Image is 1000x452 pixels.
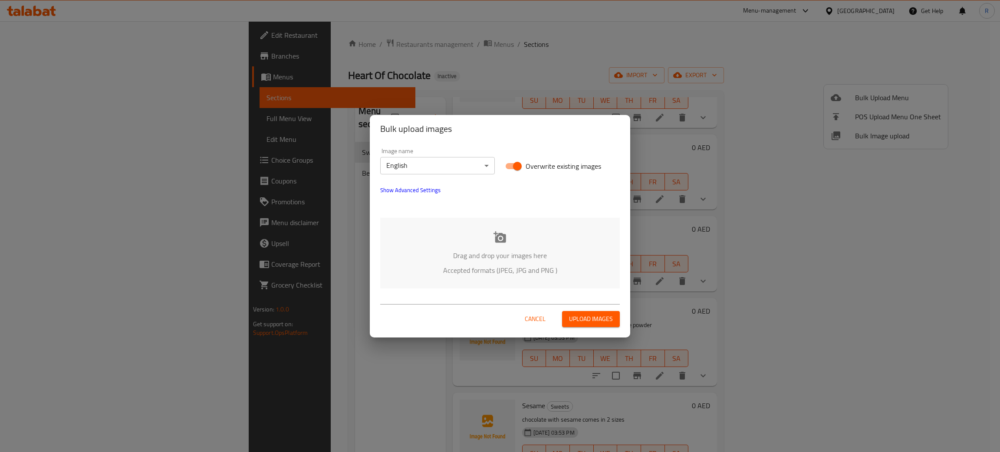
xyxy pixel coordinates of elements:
button: show more [375,180,446,200]
span: Overwrite existing images [526,161,601,171]
div: English [380,157,495,174]
span: Upload images [569,314,613,324]
button: Cancel [521,311,549,327]
p: Drag and drop your images here [393,250,607,261]
button: Upload images [562,311,620,327]
p: Accepted formats (JPEG, JPG and PNG ) [393,265,607,275]
span: Show Advanced Settings [380,185,441,195]
span: Cancel [525,314,546,324]
h2: Bulk upload images [380,122,620,136]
